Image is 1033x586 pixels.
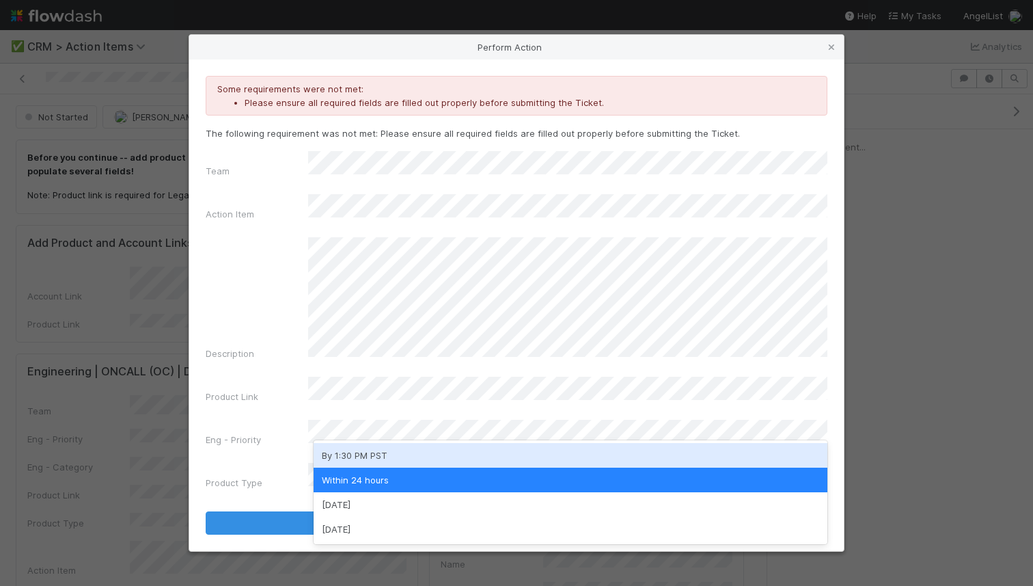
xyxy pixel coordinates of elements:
[206,390,258,403] label: Product Link
[206,164,230,178] label: Team
[206,476,262,490] label: Product Type
[206,433,261,447] label: Eng - Priority
[189,35,844,59] div: Perform Action
[314,443,827,468] div: By 1:30 PM PST
[206,207,254,221] label: Action Item
[206,76,827,116] div: Some requirements were not met:
[245,96,816,109] li: Please ensure all required fields are filled out properly before submitting the Ticket.
[206,126,827,140] p: The following requirement was not met: Please ensure all required fields are filled out properly ...
[206,347,254,360] label: Description
[314,492,827,517] div: [DATE]
[206,511,827,535] button: Submit Ticket / Kickoff Action Item
[314,517,827,542] div: [DATE]
[314,468,827,492] div: Within 24 hours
